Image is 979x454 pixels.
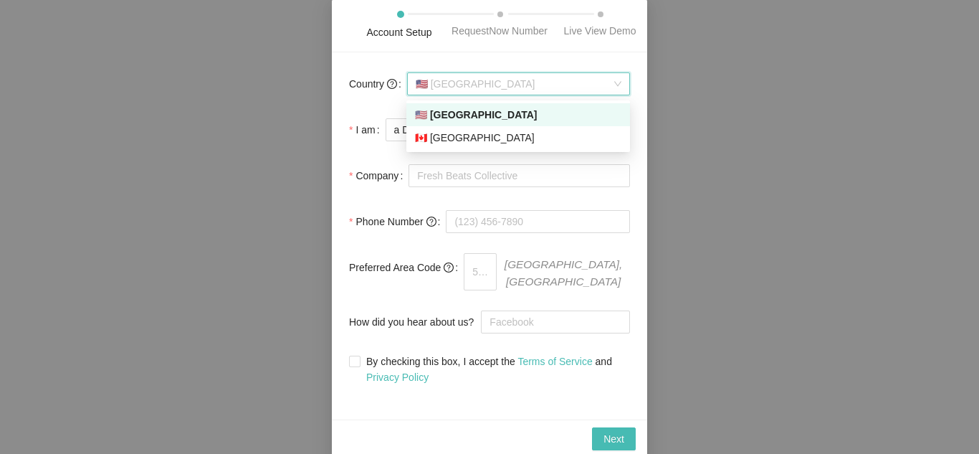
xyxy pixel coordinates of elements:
[366,24,431,40] div: Account Setup
[349,161,409,190] label: Company
[603,431,624,447] span: Next
[415,132,427,143] span: 🇨🇦
[592,427,636,450] button: Next
[497,253,630,290] span: [GEOGRAPHIC_DATA], [GEOGRAPHIC_DATA]
[444,263,454,273] span: question-circle
[426,217,436,227] span: question-circle
[564,23,636,39] div: Live View Demo
[349,76,397,92] span: Country
[464,253,497,290] input: 510
[349,115,386,144] label: I am
[415,109,427,120] span: 🇺🇸
[349,308,481,336] label: How did you hear about us?
[394,119,621,141] span: a DJ, DJ company owner, or bar/venue owner
[416,73,621,95] span: [GEOGRAPHIC_DATA]
[409,164,630,187] input: Company
[517,356,592,367] a: Terms of Service
[387,79,397,89] span: question-circle
[349,260,454,275] span: Preferred Area Code
[360,354,630,385] span: By checking this box, I accept the and
[366,372,429,383] a: Privacy Policy
[355,214,436,230] span: Phone Number
[416,78,428,90] span: 🇺🇸
[446,210,630,233] input: (123) 456-7890
[415,130,621,146] div: [GEOGRAPHIC_DATA]
[481,311,630,334] input: How did you hear about us?
[452,23,548,39] div: RequestNow Number
[415,107,621,123] div: [GEOGRAPHIC_DATA]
